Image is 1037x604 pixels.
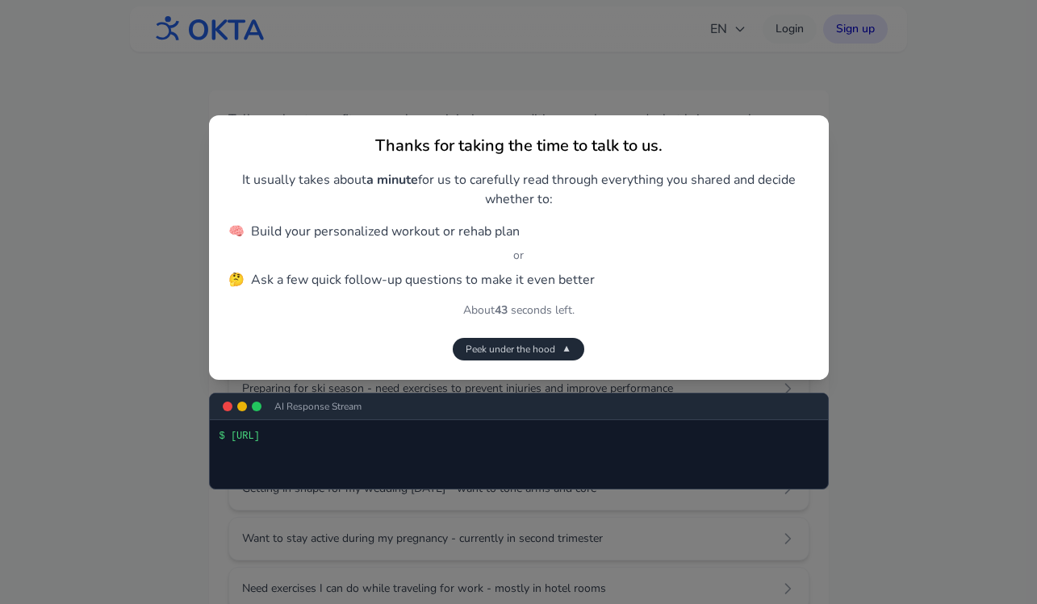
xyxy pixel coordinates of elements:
[228,302,809,319] p: About seconds left.
[220,430,260,443] span: $ [URL]
[228,222,245,241] span: 🧠
[274,400,362,413] span: AI Response Stream
[453,338,584,360] button: Peek under the hood▼
[228,248,809,264] li: or
[251,222,520,241] span: Build your personalized workout or rehab plan
[495,302,508,318] strong: 43
[366,171,418,189] strong: a minute
[466,343,555,356] span: Peek under the hood
[251,270,595,290] span: Ask a few quick follow-up questions to make it even better
[228,170,809,209] p: It usually takes about for us to carefully read through everything you shared and decide whether to:
[562,343,571,356] span: ▼
[228,270,245,290] span: 🤔
[228,135,809,157] h2: Thanks for taking the time to talk to us.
